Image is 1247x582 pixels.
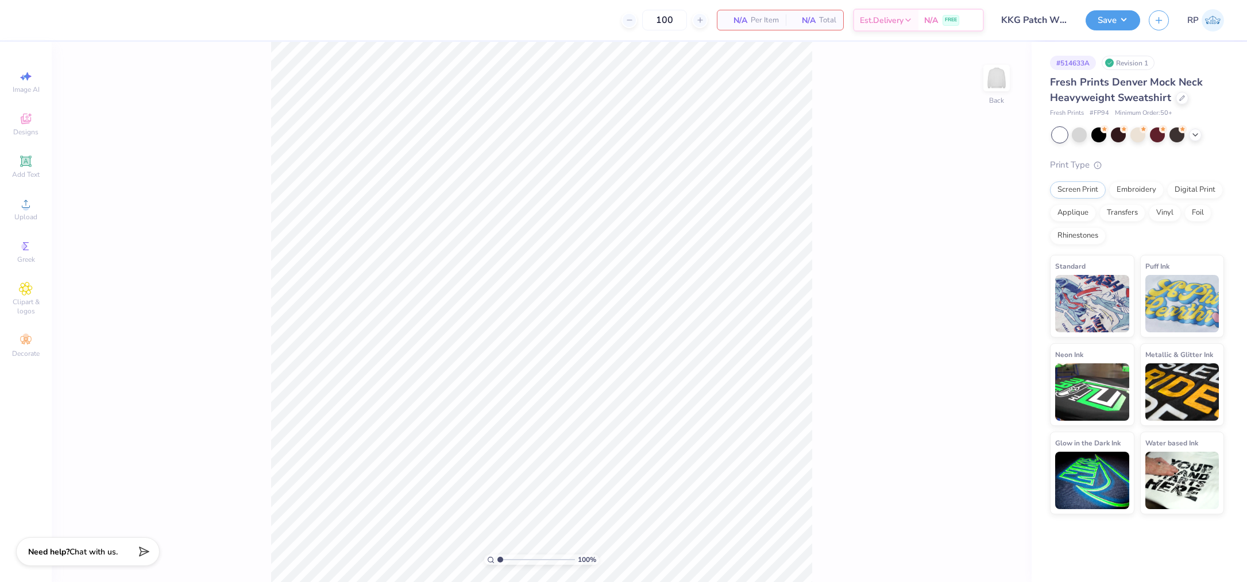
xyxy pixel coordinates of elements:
span: Est. Delivery [860,14,904,26]
div: # 514633A [1050,56,1096,70]
button: Save [1086,10,1140,30]
span: 100 % [578,554,596,565]
div: Transfers [1099,204,1145,222]
img: Neon Ink [1055,363,1129,421]
span: Decorate [12,349,40,358]
div: Foil [1184,204,1211,222]
span: FREE [945,16,957,24]
div: Embroidery [1109,181,1164,199]
img: Water based Ink [1145,452,1219,509]
img: Puff Ink [1145,275,1219,332]
div: Screen Print [1050,181,1106,199]
img: Metallic & Glitter Ink [1145,363,1219,421]
img: Rose Pineda [1202,9,1224,32]
span: Add Text [12,170,40,179]
span: Per Item [751,14,779,26]
span: N/A [793,14,816,26]
span: Fresh Prints Denver Mock Neck Heavyweight Sweatshirt [1050,75,1203,104]
div: Applique [1050,204,1096,222]
span: Designs [13,127,38,137]
span: RP [1187,14,1199,27]
span: # FP94 [1090,108,1109,118]
span: Puff Ink [1145,260,1169,272]
span: N/A [924,14,938,26]
input: – – [642,10,687,30]
div: Revision 1 [1102,56,1155,70]
span: Neon Ink [1055,348,1083,360]
span: Glow in the Dark Ink [1055,437,1121,449]
span: Metallic & Glitter Ink [1145,348,1213,360]
span: Fresh Prints [1050,108,1084,118]
a: RP [1187,9,1224,32]
img: Standard [1055,275,1129,332]
span: Image AI [13,85,40,94]
span: N/A [724,14,747,26]
span: Standard [1055,260,1086,272]
div: Digital Print [1167,181,1223,199]
div: Rhinestones [1050,227,1106,245]
span: Total [819,14,836,26]
span: Greek [17,255,35,264]
input: Untitled Design [993,9,1077,32]
img: Glow in the Dark Ink [1055,452,1129,509]
span: Clipart & logos [6,297,46,316]
strong: Need help? [28,546,70,557]
div: Vinyl [1149,204,1181,222]
span: Water based Ink [1145,437,1198,449]
span: Upload [14,212,37,222]
div: Back [989,95,1004,106]
img: Back [985,67,1008,90]
div: Print Type [1050,158,1224,172]
span: Minimum Order: 50 + [1115,108,1172,118]
span: Chat with us. [70,546,118,557]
